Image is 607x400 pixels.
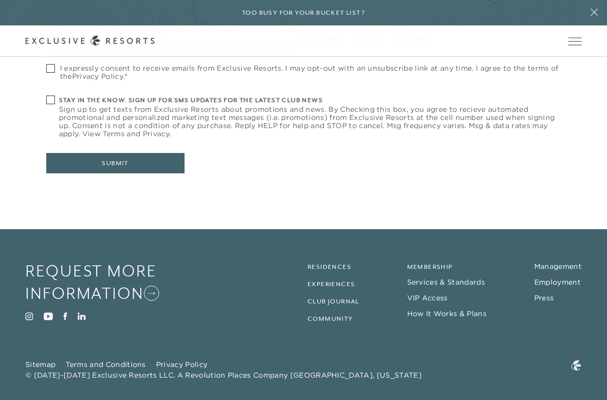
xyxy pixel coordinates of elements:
a: Residences [308,263,351,270]
a: Terms and Conditions [66,360,145,369]
a: Experiences [308,281,355,288]
a: Press [534,293,554,302]
a: Request More Information [25,260,199,305]
a: Privacy Policy [72,72,123,81]
button: Submit [46,153,185,173]
span: Sign up to get texts from Exclusive Resorts about promotions and news. By Checking this box, you ... [59,105,561,138]
span: I expressly consent to receive emails from Exclusive Resorts. I may opt-out with an unsubscribe l... [60,64,561,80]
a: Employment [534,278,581,287]
a: Services & Standards [407,278,485,287]
a: How It Works & Plans [407,309,487,318]
a: Membership [407,263,453,270]
a: VIP Access [407,293,448,302]
a: Privacy Policy [156,360,207,369]
a: Community [308,315,353,322]
h6: Stay in the know. Sign up for sms updates for the latest club news [59,96,561,105]
iframe: Qualified Messenger [597,390,607,400]
h6: Too busy for your bucket list? [242,8,365,18]
button: Open navigation [568,38,582,45]
a: Sitemap [25,360,55,369]
a: Management [534,262,582,271]
a: Club Journal [308,298,359,305]
span: © [DATE]-[DATE] Exclusive Resorts LLC. A Revolution Places Company [GEOGRAPHIC_DATA], [US_STATE] [25,370,421,381]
